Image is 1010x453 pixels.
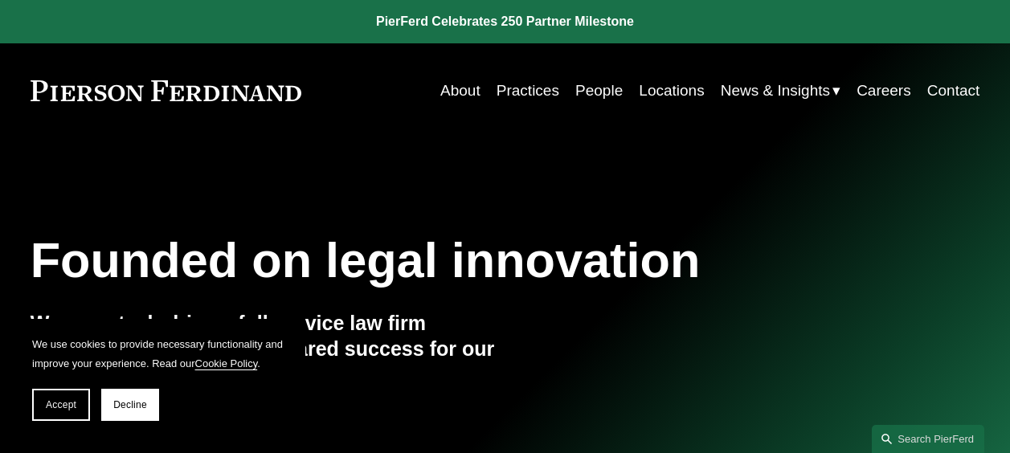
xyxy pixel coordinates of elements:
[575,75,623,106] a: People
[31,311,505,387] h4: We are a tech-driven, full-service law firm delivering outcomes and shared success for our global...
[113,399,147,410] span: Decline
[32,389,90,421] button: Accept
[195,357,258,369] a: Cookie Policy
[721,77,830,104] span: News & Insights
[639,75,704,106] a: Locations
[16,319,305,437] section: Cookie banner
[46,399,76,410] span: Accept
[857,75,911,106] a: Careers
[31,232,822,288] h1: Founded on legal innovation
[440,75,480,106] a: About
[101,389,159,421] button: Decline
[927,75,979,106] a: Contact
[32,335,289,373] p: We use cookies to provide necessary functionality and improve your experience. Read our .
[721,75,840,106] a: folder dropdown
[872,425,984,453] a: Search this site
[497,75,559,106] a: Practices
